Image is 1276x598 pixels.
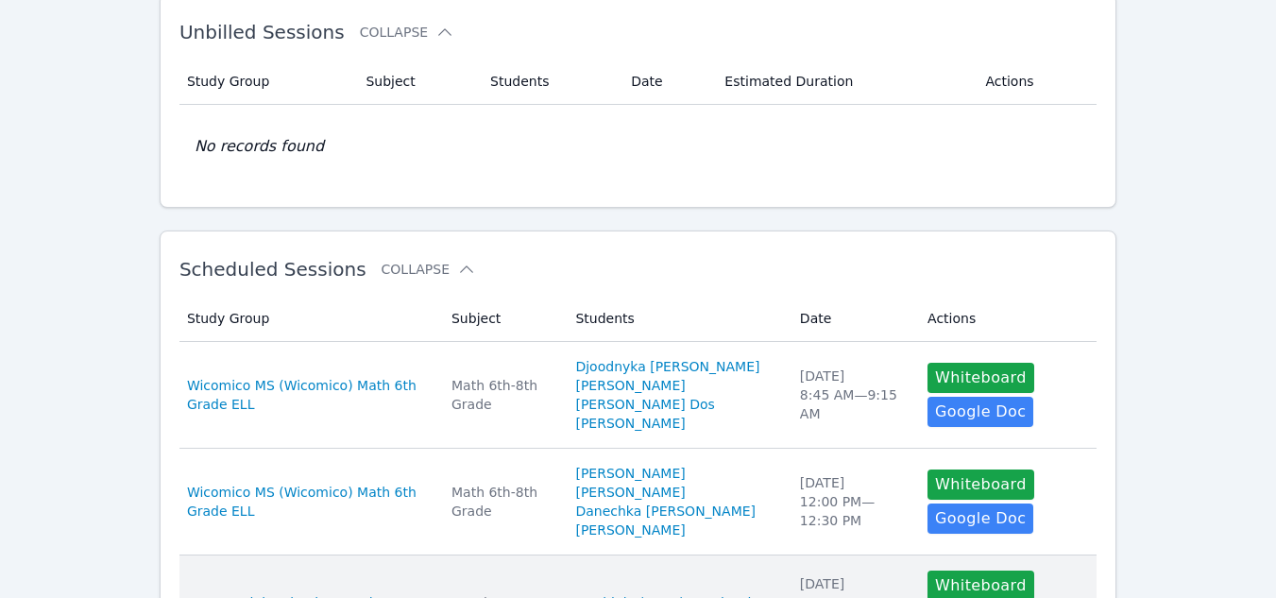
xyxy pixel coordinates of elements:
[927,470,1034,500] button: Whiteboard
[575,395,776,433] a: [PERSON_NAME] Dos [PERSON_NAME]
[916,296,1097,342] th: Actions
[974,59,1097,105] th: Actions
[575,502,756,521] a: Danechka [PERSON_NAME]
[564,296,788,342] th: Students
[179,59,355,105] th: Study Group
[927,504,1033,534] a: Google Doc
[927,397,1033,427] a: Google Doc
[360,23,454,42] button: Collapse
[179,296,440,342] th: Study Group
[479,59,620,105] th: Students
[789,296,916,342] th: Date
[575,521,685,539] a: [PERSON_NAME]
[451,376,553,414] div: Math 6th-8th Grade
[187,483,429,521] a: Wicomico MS (Wicomico) Math 6th Grade ELL
[179,342,1097,449] tr: Wicomico MS (Wicomico) Math 6th Grade ELLMath 6th-8th GradeDjoodnyka [PERSON_NAME][PERSON_NAME][P...
[575,464,685,483] a: [PERSON_NAME]
[451,483,553,521] div: Math 6th-8th Grade
[575,376,685,395] a: [PERSON_NAME]
[713,59,974,105] th: Estimated Duration
[575,483,685,502] a: [PERSON_NAME]
[382,260,476,279] button: Collapse
[440,296,564,342] th: Subject
[800,473,905,530] div: [DATE] 12:00 PM — 12:30 PM
[179,21,345,43] span: Unbilled Sessions
[179,449,1097,555] tr: Wicomico MS (Wicomico) Math 6th Grade ELLMath 6th-8th Grade[PERSON_NAME][PERSON_NAME]Danechka [PE...
[179,258,366,281] span: Scheduled Sessions
[620,59,713,105] th: Date
[927,363,1034,393] button: Whiteboard
[354,59,479,105] th: Subject
[575,357,759,376] a: Djoodnyka [PERSON_NAME]
[800,367,905,423] div: [DATE] 8:45 AM — 9:15 AM
[187,376,429,414] a: Wicomico MS (Wicomico) Math 6th Grade ELL
[179,105,1097,188] td: No records found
